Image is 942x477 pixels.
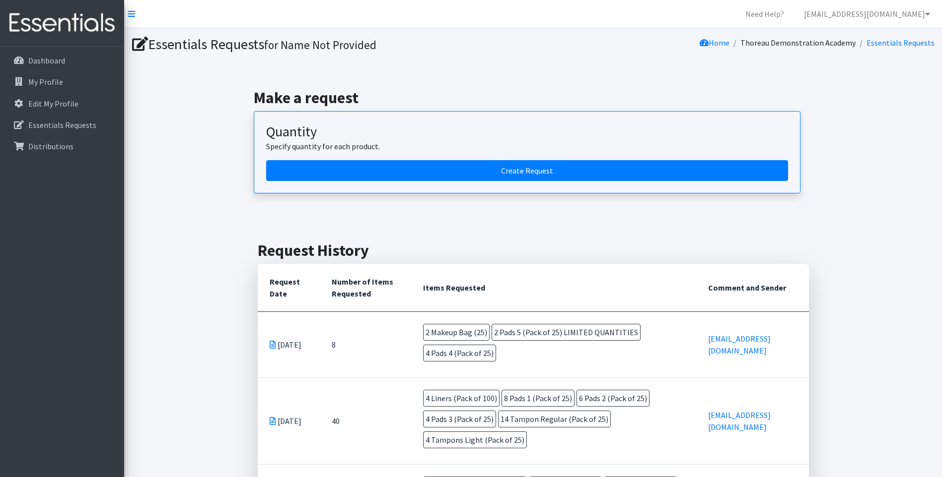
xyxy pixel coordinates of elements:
[696,264,809,312] th: Comment and Sender
[708,334,771,356] a: [EMAIL_ADDRESS][DOMAIN_NAME]
[254,88,812,107] h2: Make a request
[4,94,120,114] a: Edit My Profile
[4,136,120,156] a: Distributions
[796,4,938,24] a: [EMAIL_ADDRESS][DOMAIN_NAME]
[502,390,575,407] span: 8 Pads 1 (Pack of 25)
[320,264,411,312] th: Number of Items Requested
[258,241,809,260] h2: Request History
[28,141,73,151] p: Distributions
[4,6,120,40] img: HumanEssentials
[258,377,320,464] td: [DATE]
[28,99,78,109] p: Edit My Profile
[320,311,411,377] td: 8
[258,311,320,377] td: [DATE]
[423,411,496,427] span: 4 Pads 3 (Pack of 25)
[28,56,65,65] p: Dashboard
[132,36,530,53] h1: Essentials Requests
[740,38,856,48] a: Thoreau Demonstration Academy
[423,324,490,341] span: 2 Makeup Bag (25)
[423,431,527,448] span: 4 Tampons Light (Pack of 25)
[867,38,935,48] a: Essentials Requests
[708,410,771,432] a: [EMAIL_ADDRESS][DOMAIN_NAME]
[28,77,63,87] p: My Profile
[266,123,788,140] h3: Quantity
[266,140,788,152] p: Specify quantity for each product.
[264,38,376,52] small: for Name Not Provided
[411,264,696,312] th: Items Requested
[4,51,120,70] a: Dashboard
[423,390,500,407] span: 4 Liners (Pack of 100)
[28,120,96,130] p: Essentials Requests
[577,390,650,407] span: 6 Pads 2 (Pack of 25)
[4,72,120,92] a: My Profile
[737,4,792,24] a: Need Help?
[492,324,641,341] span: 2 Pads 5 (Pack of 25) LIMITED QUANTITIES
[423,345,496,361] span: 4 Pads 4 (Pack of 25)
[4,115,120,135] a: Essentials Requests
[266,160,788,181] a: Create a request by quantity
[320,377,411,464] td: 40
[498,411,611,427] span: 14 Tampon Regular (Pack of 25)
[700,38,729,48] a: Home
[258,264,320,312] th: Request Date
